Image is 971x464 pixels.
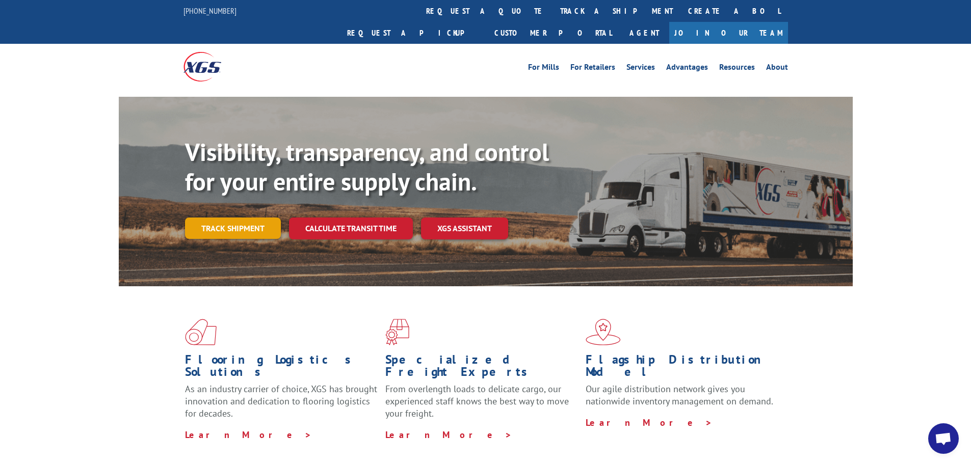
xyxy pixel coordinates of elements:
[669,22,788,44] a: Join Our Team
[766,63,788,74] a: About
[586,417,713,428] a: Learn More >
[487,22,619,44] a: Customer Portal
[185,319,217,345] img: xgs-icon-total-supply-chain-intelligence-red
[185,136,549,197] b: Visibility, transparency, and control for your entire supply chain.
[586,383,773,407] span: Our agile distribution network gives you nationwide inventory management on demand.
[928,423,959,454] div: Open chat
[185,353,378,383] h1: Flooring Logistics Solutions
[289,217,413,239] a: Calculate transit time
[619,22,669,44] a: Agent
[183,6,237,16] a: [PHONE_NUMBER]
[586,353,778,383] h1: Flagship Distribution Model
[626,63,655,74] a: Services
[339,22,487,44] a: Request a pickup
[385,429,512,441] a: Learn More >
[185,429,312,441] a: Learn More >
[185,383,377,419] span: As an industry carrier of choice, XGS has brought innovation and dedication to flooring logistics...
[421,217,508,239] a: XGS ASSISTANT
[719,63,755,74] a: Resources
[528,63,559,74] a: For Mills
[385,353,578,383] h1: Specialized Freight Experts
[570,63,615,74] a: For Retailers
[385,383,578,428] p: From overlength loads to delicate cargo, our experienced staff knows the best way to move your fr...
[385,319,409,345] img: xgs-icon-focused-on-flooring-red
[586,319,621,345] img: xgs-icon-flagship-distribution-model-red
[185,217,281,239] a: Track shipment
[666,63,708,74] a: Advantages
